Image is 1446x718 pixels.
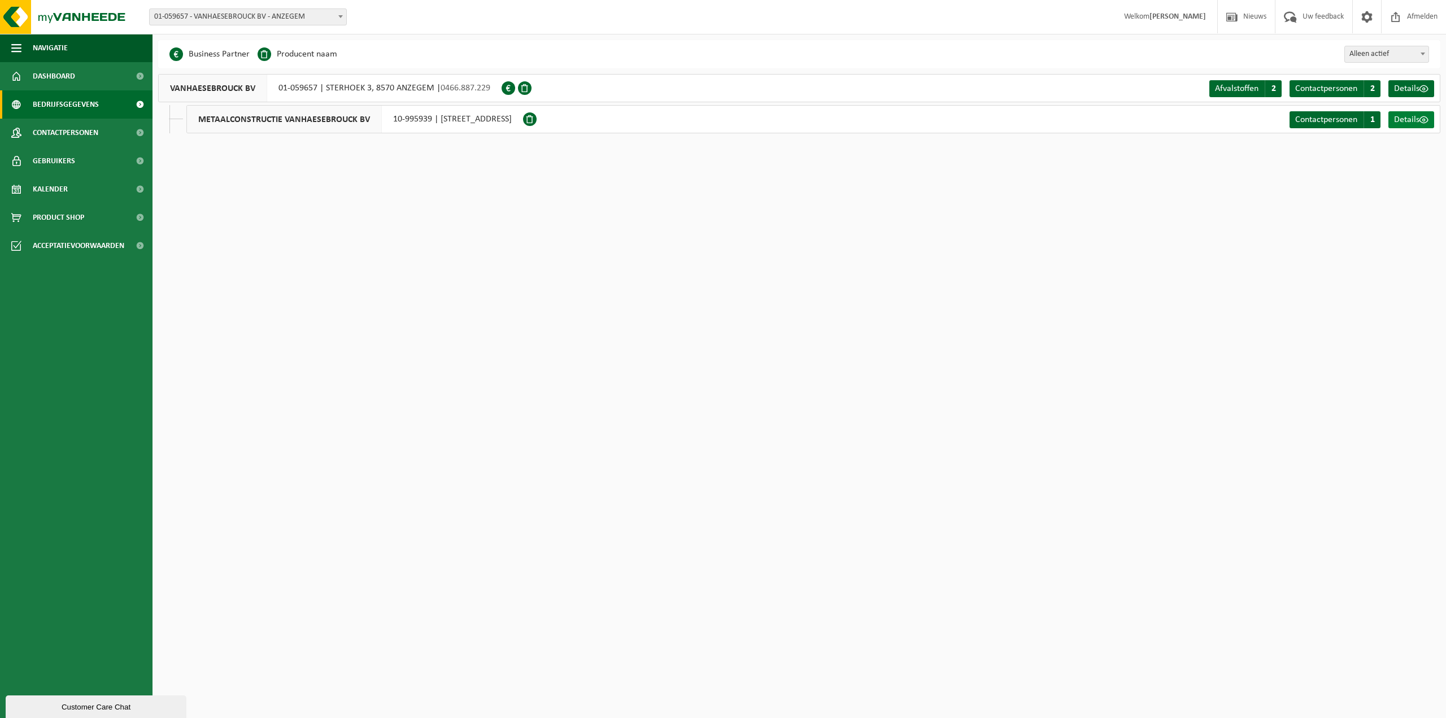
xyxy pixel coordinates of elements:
[1345,46,1428,62] span: Alleen actief
[149,8,347,25] span: 01-059657 - VANHAESEBROUCK BV - ANZEGEM
[33,147,75,175] span: Gebruikers
[187,106,382,133] span: METAALCONSTRUCTIE VANHAESEBROUCK BV
[186,105,523,133] div: 10-995939 | [STREET_ADDRESS]
[6,693,189,718] iframe: chat widget
[1290,80,1380,97] a: Contactpersonen 2
[441,84,490,93] span: 0466.887.229
[33,90,99,119] span: Bedrijfsgegevens
[1295,84,1357,93] span: Contactpersonen
[33,62,75,90] span: Dashboard
[1149,12,1206,21] strong: [PERSON_NAME]
[1388,80,1434,97] a: Details
[1215,84,1258,93] span: Afvalstoffen
[1388,111,1434,128] a: Details
[33,119,98,147] span: Contactpersonen
[1394,115,1419,124] span: Details
[1364,80,1380,97] span: 2
[150,9,346,25] span: 01-059657 - VANHAESEBROUCK BV - ANZEGEM
[1295,115,1357,124] span: Contactpersonen
[169,46,250,63] li: Business Partner
[258,46,337,63] li: Producent naam
[1344,46,1429,63] span: Alleen actief
[158,74,502,102] div: 01-059657 | STERHOEK 3, 8570 ANZEGEM |
[33,34,68,62] span: Navigatie
[1394,84,1419,93] span: Details
[1364,111,1380,128] span: 1
[33,232,124,260] span: Acceptatievoorwaarden
[1209,80,1282,97] a: Afvalstoffen 2
[159,75,267,102] span: VANHAESEBROUCK BV
[1265,80,1282,97] span: 2
[33,203,84,232] span: Product Shop
[33,175,68,203] span: Kalender
[1290,111,1380,128] a: Contactpersonen 1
